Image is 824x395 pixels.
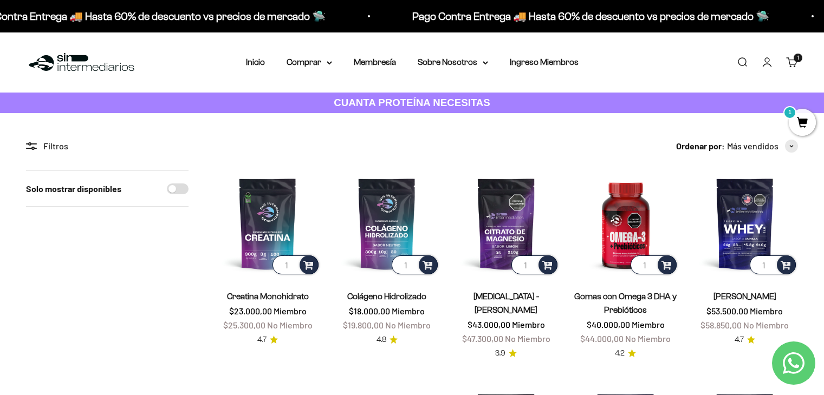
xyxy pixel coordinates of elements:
span: $43.000,00 [468,319,510,330]
a: 4.74.7 de 5.0 estrellas [257,334,278,346]
span: No Miembro [743,320,789,330]
span: No Miembro [625,333,671,344]
a: Gomas con Omega 3 DHA y Prebióticos [574,292,677,314]
a: 1 [789,117,816,129]
span: 4.7 [257,334,267,346]
mark: 1 [783,106,796,119]
span: No Miembro [505,333,550,344]
a: Inicio [246,57,265,67]
summary: Comprar [287,55,332,69]
a: [PERSON_NAME] [713,292,776,301]
span: Miembro [632,319,665,330]
span: Miembro [392,306,425,316]
span: 4.8 [377,334,386,346]
label: Solo mostrar disponibles [26,182,121,196]
a: Ingreso Miembros [510,57,579,67]
span: Ordenar por: [676,139,725,153]
span: $44.000,00 [580,333,624,344]
span: $18.000,00 [349,306,390,316]
a: 4.74.7 de 5.0 estrellas [735,334,755,346]
span: No Miembro [267,320,313,330]
a: [MEDICAL_DATA] - [PERSON_NAME] [473,292,539,314]
span: Miembro [512,319,545,330]
span: Miembro [274,306,307,316]
a: Colágeno Hidrolizado [347,292,426,301]
span: $23.000,00 [229,306,272,316]
strong: CUANTA PROTEÍNA NECESITAS [334,97,490,108]
p: Pago Contra Entrega 🚚 Hasta 60% de descuento vs precios de mercado 🛸 [411,8,768,25]
span: $19.800,00 [343,320,384,330]
span: $47.300,00 [462,333,503,344]
span: Miembro [750,306,783,316]
a: Creatina Monohidrato [227,292,309,301]
span: 3.9 [495,347,505,359]
span: 1 [797,55,799,61]
button: Más vendidos [727,139,798,153]
span: $40.000,00 [587,319,630,330]
a: 4.84.8 de 5.0 estrellas [377,334,398,346]
summary: Sobre Nosotros [418,55,488,69]
a: Membresía [354,57,396,67]
a: 4.24.2 de 5.0 estrellas [615,347,636,359]
div: Filtros [26,139,189,153]
span: $58.850,00 [700,320,742,330]
span: $25.300,00 [223,320,265,330]
a: 3.93.9 de 5.0 estrellas [495,347,517,359]
span: $53.500,00 [706,306,748,316]
span: 4.2 [615,347,625,359]
span: No Miembro [385,320,431,330]
span: Más vendidos [727,139,778,153]
span: 4.7 [735,334,744,346]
